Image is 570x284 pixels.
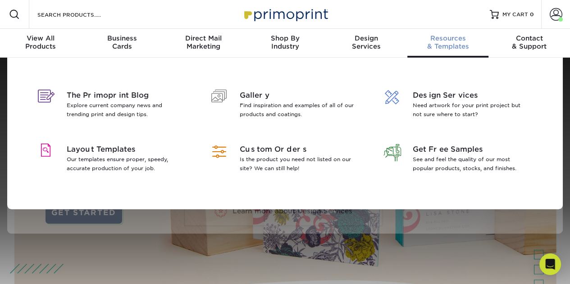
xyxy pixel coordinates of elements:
p: Need artwork for your print project but not sure where to start? [413,101,529,119]
a: Custom Orders Is the product you need not listed on our site? We can still help! [205,133,365,187]
a: Layout Templates Our templates ensure proper, speedy, accurate production of your job. [32,133,192,187]
p: Explore current company news and trending print and design tips. [67,101,183,119]
div: & Support [488,34,570,50]
span: The Primoprint Blog [67,90,183,101]
a: Get Free Samples See and feel the quality of our most popular products, stocks, and finishes. [378,133,538,187]
span: Contact [488,34,570,42]
span: Gallery [240,90,356,101]
div: & Templates [407,34,489,50]
span: Layout Templates [67,144,183,155]
a: DesignServices [326,29,407,58]
p: Our templates ensure proper, speedy, accurate production of your job. [67,155,183,173]
a: Learn more about Design Services [184,196,383,226]
a: Contact& Support [488,29,570,58]
span: Business [82,34,163,42]
span: Shop By [244,34,326,42]
a: Resources& Templates [407,29,489,58]
a: Design Services Need artwork for your print project but not sure where to start? [378,79,538,133]
a: BusinessCards [82,29,163,58]
div: Cards [82,34,163,50]
input: SEARCH PRODUCTS..... [36,9,124,20]
div: Open Intercom Messenger [539,253,561,275]
p: Find inspiration and examples of all of our products and coatings. [240,101,356,119]
p: Is the product you need not listed on our site? We can still help! [240,155,356,173]
span: Get Free Samples [413,144,529,155]
span: Direct Mail [163,34,244,42]
p: See and feel the quality of our most popular products, stocks, and finishes. [413,155,529,173]
a: The Primoprint Blog Explore current company news and trending print and design tips. [32,79,192,133]
span: Learn more about Design Services [233,207,352,215]
a: Direct MailMarketing [163,29,244,58]
span: 0 [530,11,534,18]
img: Primoprint [240,5,330,24]
span: Custom Orders [240,144,356,155]
span: MY CART [502,11,528,18]
span: Design [326,34,407,42]
span: Design Services [413,90,529,101]
span: Resources [407,34,489,42]
a: Shop ByIndustry [244,29,326,58]
a: Gallery Find inspiration and examples of all of our products and coatings. [205,79,365,133]
div: Marketing [163,34,244,50]
div: Industry [244,34,326,50]
div: Services [326,34,407,50]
